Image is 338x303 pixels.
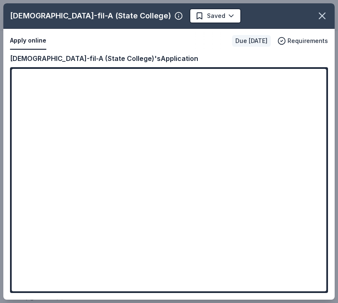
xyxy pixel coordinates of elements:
div: Due [DATE] [232,35,271,47]
button: Saved [189,8,241,23]
button: Requirements [277,36,328,46]
button: Apply online [10,32,46,50]
div: [DEMOGRAPHIC_DATA]-fil-A (State College)'s Application [10,53,198,64]
div: [DEMOGRAPHIC_DATA]-fil-A (State College) [10,9,171,23]
span: Requirements [288,36,328,46]
span: Saved [207,11,225,21]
